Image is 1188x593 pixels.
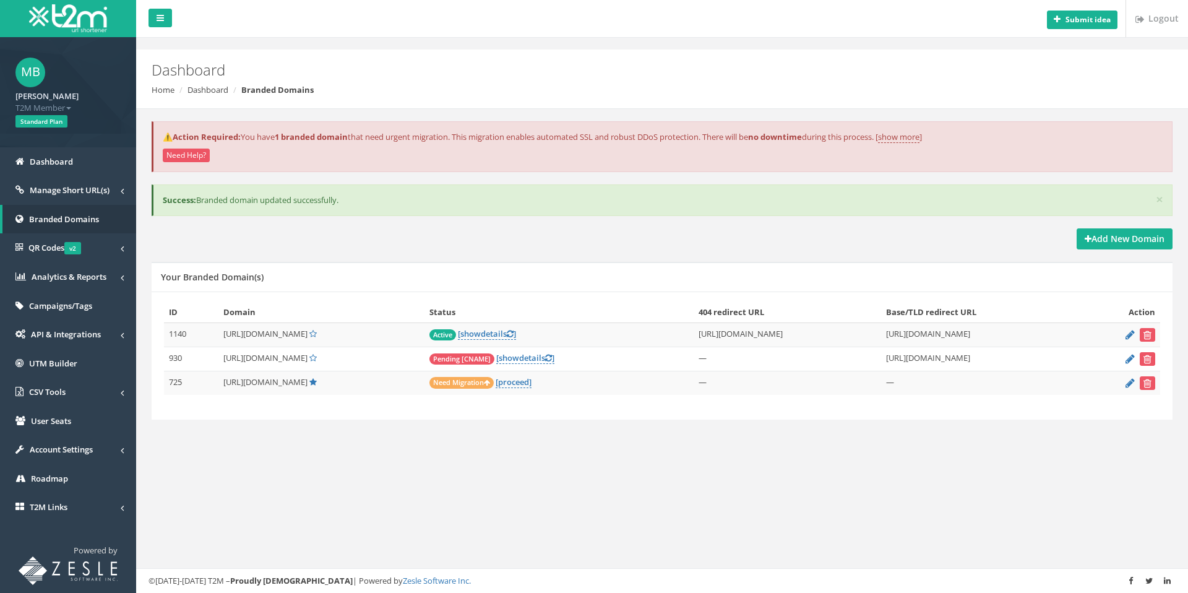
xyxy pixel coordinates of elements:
img: T2M URL Shortener powered by Zesle Software Inc. [19,556,118,585]
strong: Branded Domains [241,84,314,95]
span: Analytics & Reports [32,271,106,282]
strong: ⚠️Action Required: [163,131,241,142]
span: CSV Tools [29,386,66,397]
span: show [499,352,519,363]
th: Domain [218,301,424,323]
td: 725 [164,371,218,396]
a: Default [309,376,317,387]
td: — [694,371,881,396]
span: Powered by [74,545,118,556]
td: 930 [164,347,218,371]
img: T2M [29,4,107,32]
strong: Add New Domain [1085,233,1164,245]
strong: 1 branded domain [275,131,348,142]
p: You have that need urgent migration. This migration enables automated SSL and robust DDoS protect... [163,131,1163,143]
th: Status [424,301,694,323]
button: Submit idea [1047,11,1117,29]
th: Action [1081,301,1160,323]
span: [URL][DOMAIN_NAME] [223,376,308,387]
h5: Your Branded Domain(s) [161,272,264,282]
span: Roadmap [31,473,68,484]
a: [showdetails] [496,352,554,364]
td: — [694,347,881,371]
strong: [PERSON_NAME] [15,90,79,102]
span: [URL][DOMAIN_NAME] [223,352,308,363]
td: — [881,371,1081,396]
td: [URL][DOMAIN_NAME] [881,347,1081,371]
h2: Dashboard [152,62,999,78]
td: [URL][DOMAIN_NAME] [694,323,881,347]
div: Branded domain updated successfully. [152,184,1173,216]
span: User Seats [31,415,71,426]
span: API & Integrations [31,329,101,340]
span: T2M Links [30,501,67,513]
a: show more [878,131,919,143]
th: Base/TLD redirect URL [881,301,1081,323]
span: Standard Plan [15,115,67,128]
span: v2 [64,242,81,254]
b: Submit idea [1065,14,1111,25]
a: [PERSON_NAME] T2M Member [15,87,121,113]
span: Pending [CNAME] [429,353,494,365]
a: Set Default [309,328,317,339]
div: ©[DATE]-[DATE] T2M – | Powered by [148,575,1176,587]
strong: Proudly [DEMOGRAPHIC_DATA] [230,575,353,586]
span: [URL][DOMAIN_NAME] [223,328,308,339]
a: Home [152,84,174,95]
td: 1140 [164,323,218,347]
span: QR Codes [28,242,81,253]
span: Dashboard [30,156,73,167]
a: [proceed] [496,376,532,388]
span: show [460,328,481,339]
span: T2M Member [15,102,121,114]
a: Dashboard [187,84,228,95]
span: Manage Short URL(s) [30,184,110,196]
strong: no downtime [748,131,802,142]
span: Campaigns/Tags [29,300,92,311]
span: Account Settings [30,444,93,455]
a: Set Default [309,352,317,363]
a: Zesle Software Inc. [403,575,471,586]
th: 404 redirect URL [694,301,881,323]
th: ID [164,301,218,323]
span: Active [429,329,456,340]
button: × [1156,193,1163,206]
span: Branded Domains [29,214,99,225]
span: UTM Builder [29,358,77,369]
td: [URL][DOMAIN_NAME] [881,323,1081,347]
a: [showdetails] [458,328,516,340]
button: Need Help? [163,149,210,162]
span: MB [15,58,45,87]
a: Add New Domain [1077,228,1173,249]
span: Need Migration [429,377,494,389]
b: Success: [163,194,196,206]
